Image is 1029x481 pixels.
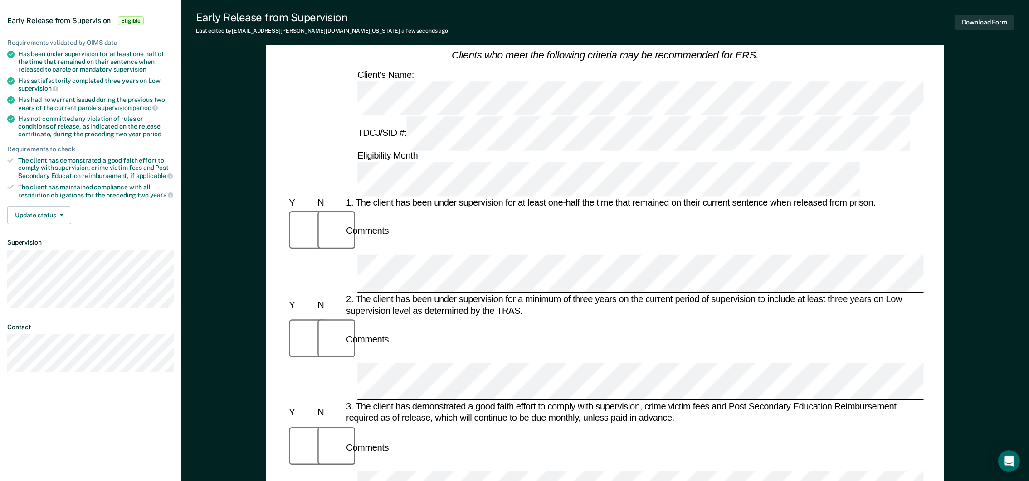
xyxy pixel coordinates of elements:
div: Comments: [344,334,393,346]
div: Last edited by [EMAIL_ADDRESS][PERSON_NAME][DOMAIN_NAME][US_STATE] [196,28,448,34]
span: a few seconds ago [401,28,448,34]
dt: Contact [7,323,174,331]
div: Early Release from Supervision [196,11,448,24]
div: 2. The client has been under supervision for a minimum of three years on the current period of su... [344,294,924,317]
div: Comments: [344,226,393,237]
div: Requirements validated by OIMS data [7,39,174,47]
div: Eligibility Month: [355,150,923,196]
span: Eligible [118,16,144,25]
div: Y [287,300,315,311]
div: N [315,408,344,419]
span: supervision [113,66,146,73]
div: Has been under supervision for at least one half of the time that remained on their sentence when... [18,50,174,73]
div: TDCJ/SID #: [355,116,912,150]
span: applicable [136,172,173,179]
div: Y [287,197,315,209]
div: Has had no warrant issued during the previous two years of the current parole supervision [18,96,174,111]
em: Clients who meet the following criteria may be recommended for ERS. [452,49,759,61]
span: years [150,191,173,198]
div: Has satisfactorily completed three years on Low [18,77,174,92]
div: N [315,197,344,209]
span: supervision [18,85,58,92]
div: The client has maintained compliance with all restitution obligations for the preceding two [18,183,174,199]
span: period [132,104,158,111]
div: 1. The client has been under supervision for at least one-half the time that remained on their cu... [344,197,924,209]
div: Has not committed any violation of rules or conditions of release, as indicated on the release ce... [18,115,174,138]
span: period [143,130,161,138]
div: Comments: [344,442,393,453]
div: N [315,300,344,311]
button: Download Form [955,15,1014,30]
dt: Supervision [7,239,174,246]
div: Y [287,408,315,419]
div: 3. The client has demonstrated a good faith effort to comply with supervision, crime victim fees ... [344,402,924,425]
button: Update status [7,206,71,224]
div: The client has demonstrated a good faith effort to comply with supervision, crime victim fees and... [18,157,174,180]
div: Open Intercom Messenger [998,450,1020,472]
div: Requirements to check [7,145,174,153]
span: Early Release from Supervision [7,16,111,25]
